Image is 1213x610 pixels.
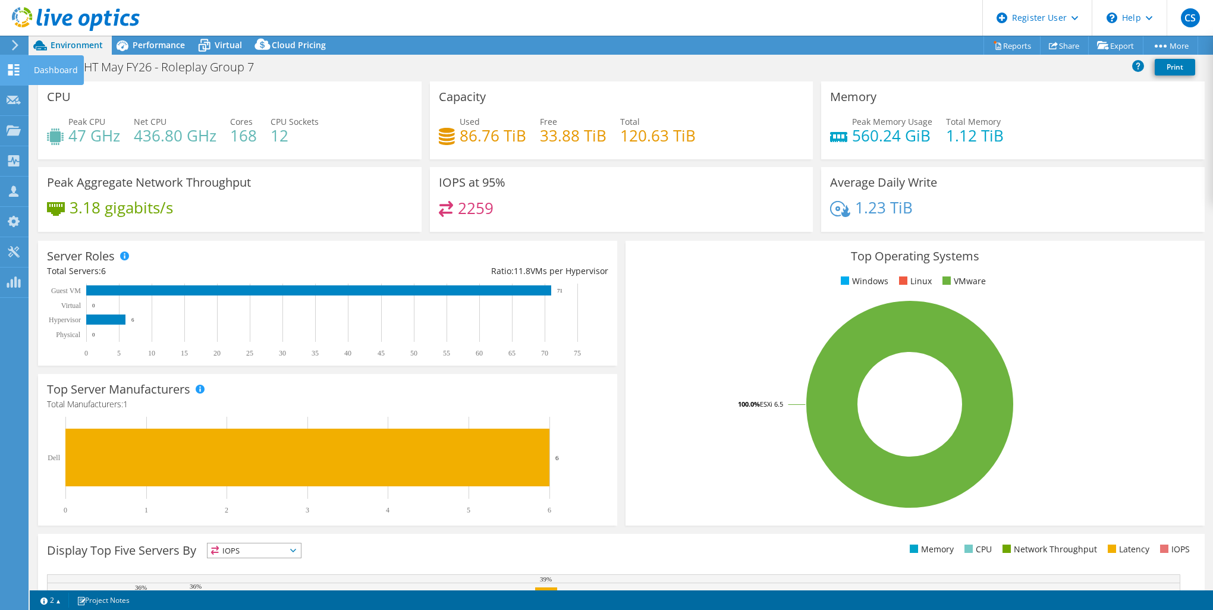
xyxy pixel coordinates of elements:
[548,506,551,514] text: 6
[620,129,696,142] h4: 120.63 TiB
[28,55,84,85] div: Dashboard
[738,400,760,408] tspan: 100.0%
[117,349,121,357] text: 5
[123,398,128,410] span: 1
[230,116,253,127] span: Cores
[410,349,417,357] text: 50
[230,129,257,142] h4: 168
[1105,543,1149,556] li: Latency
[47,265,328,278] div: Total Servers:
[208,543,301,558] span: IOPS
[47,398,608,411] h4: Total Manufacturers:
[271,116,319,127] span: CPU Sockets
[467,506,470,514] text: 5
[56,331,80,339] text: Physical
[1088,36,1143,55] a: Export
[907,543,954,556] li: Memory
[39,61,272,74] h1: DTPA NHT May FY26 - Roleplay Group 7
[306,506,309,514] text: 3
[386,506,389,514] text: 4
[134,116,166,127] span: Net CPU
[1107,12,1117,23] svg: \n
[215,39,242,51] span: Virtual
[760,400,783,408] tspan: ESXi 6.5
[61,301,81,310] text: Virtual
[213,349,221,357] text: 20
[272,39,326,51] span: Cloud Pricing
[49,316,81,324] text: Hypervisor
[133,39,185,51] span: Performance
[279,349,286,357] text: 30
[51,39,103,51] span: Environment
[344,349,351,357] text: 40
[540,129,606,142] h4: 33.88 TiB
[271,129,319,142] h4: 12
[918,589,930,596] text: 34%
[328,265,608,278] div: Ratio: VMs per Hypervisor
[1181,8,1200,27] span: CS
[92,303,95,309] text: 0
[458,202,494,215] h4: 2259
[68,116,105,127] span: Peak CPU
[946,116,1001,127] span: Total Memory
[1143,36,1198,55] a: More
[439,90,486,103] h3: Capacity
[148,349,155,357] text: 10
[439,176,505,189] h3: IOPS at 95%
[190,583,202,590] text: 36%
[830,176,937,189] h3: Average Daily Write
[32,593,69,608] a: 2
[555,454,559,461] text: 6
[540,116,557,127] span: Free
[144,506,148,514] text: 1
[47,250,115,263] h3: Server Roles
[541,349,548,357] text: 70
[961,543,992,556] li: CPU
[1155,59,1195,76] a: Print
[101,265,106,276] span: 6
[47,176,251,189] h3: Peak Aggregate Network Throughput
[557,288,562,294] text: 71
[48,454,60,462] text: Dell
[131,317,134,323] text: 6
[51,287,81,295] text: Guest VM
[508,349,516,357] text: 65
[540,576,552,583] text: 39%
[946,129,1004,142] h4: 1.12 TiB
[983,36,1041,55] a: Reports
[68,593,138,608] a: Project Notes
[1000,543,1097,556] li: Network Throughput
[225,506,228,514] text: 2
[574,349,581,357] text: 75
[312,349,319,357] text: 35
[830,90,876,103] h3: Memory
[460,116,480,127] span: Used
[92,332,95,338] text: 0
[460,129,526,142] h4: 86.76 TiB
[68,129,120,142] h4: 47 GHz
[134,129,216,142] h4: 436.80 GHz
[443,349,450,357] text: 55
[1040,36,1089,55] a: Share
[855,201,913,214] h4: 1.23 TiB
[634,250,1196,263] h3: Top Operating Systems
[47,90,71,103] h3: CPU
[64,506,67,514] text: 0
[939,275,986,288] li: VMware
[896,275,932,288] li: Linux
[1157,543,1190,556] li: IOPS
[84,349,88,357] text: 0
[852,116,932,127] span: Peak Memory Usage
[514,265,530,276] span: 11.8
[852,129,932,142] h4: 560.24 GiB
[47,383,190,396] h3: Top Server Manufacturers
[838,275,888,288] li: Windows
[620,116,640,127] span: Total
[378,349,385,357] text: 45
[70,201,173,214] h4: 3.18 gigabits/s
[476,349,483,357] text: 60
[181,349,188,357] text: 15
[246,349,253,357] text: 25
[135,584,147,591] text: 36%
